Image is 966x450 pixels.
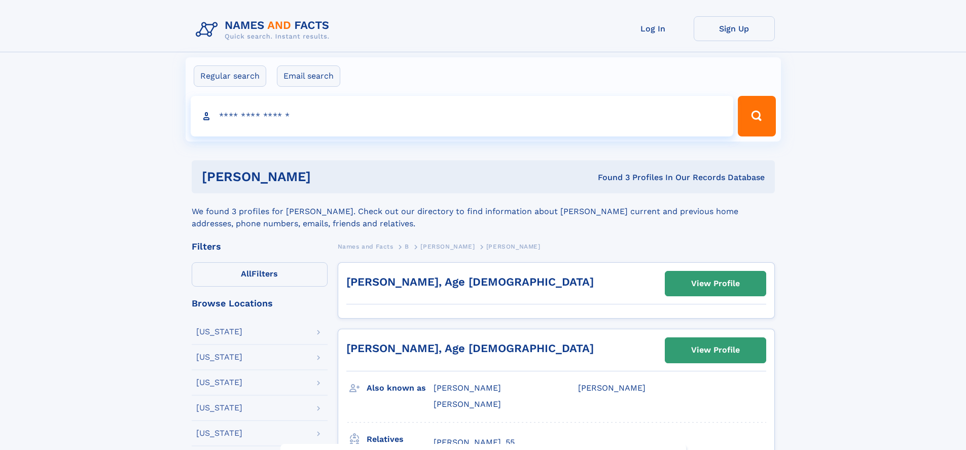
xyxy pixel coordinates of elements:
div: Browse Locations [192,299,328,308]
a: Log In [613,16,694,41]
a: View Profile [665,338,766,362]
div: [US_STATE] [196,429,242,437]
div: [US_STATE] [196,404,242,412]
a: View Profile [665,271,766,296]
span: All [241,269,252,279]
div: [US_STATE] [196,378,242,387]
a: [PERSON_NAME], Age [DEMOGRAPHIC_DATA] [346,342,594,355]
label: Filters [192,262,328,287]
span: [PERSON_NAME] [434,399,501,409]
span: [PERSON_NAME] [486,243,541,250]
div: [US_STATE] [196,353,242,361]
span: B [405,243,409,250]
div: [US_STATE] [196,328,242,336]
a: B [405,240,409,253]
input: search input [191,96,734,136]
div: Filters [192,242,328,251]
h1: [PERSON_NAME] [202,170,454,183]
h3: Relatives [367,431,434,448]
div: View Profile [691,272,740,295]
div: We found 3 profiles for [PERSON_NAME]. Check out our directory to find information about [PERSON_... [192,193,775,230]
label: Regular search [194,65,266,87]
a: [PERSON_NAME], Age [DEMOGRAPHIC_DATA] [346,275,594,288]
span: [PERSON_NAME] [578,383,646,393]
a: [PERSON_NAME], 55 [434,437,515,448]
span: [PERSON_NAME] [420,243,475,250]
span: [PERSON_NAME] [434,383,501,393]
label: Email search [277,65,340,87]
div: View Profile [691,338,740,362]
a: [PERSON_NAME] [420,240,475,253]
img: Logo Names and Facts [192,16,338,44]
div: Found 3 Profiles In Our Records Database [454,172,765,183]
h3: Also known as [367,379,434,397]
a: Sign Up [694,16,775,41]
button: Search Button [738,96,775,136]
a: Names and Facts [338,240,393,253]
